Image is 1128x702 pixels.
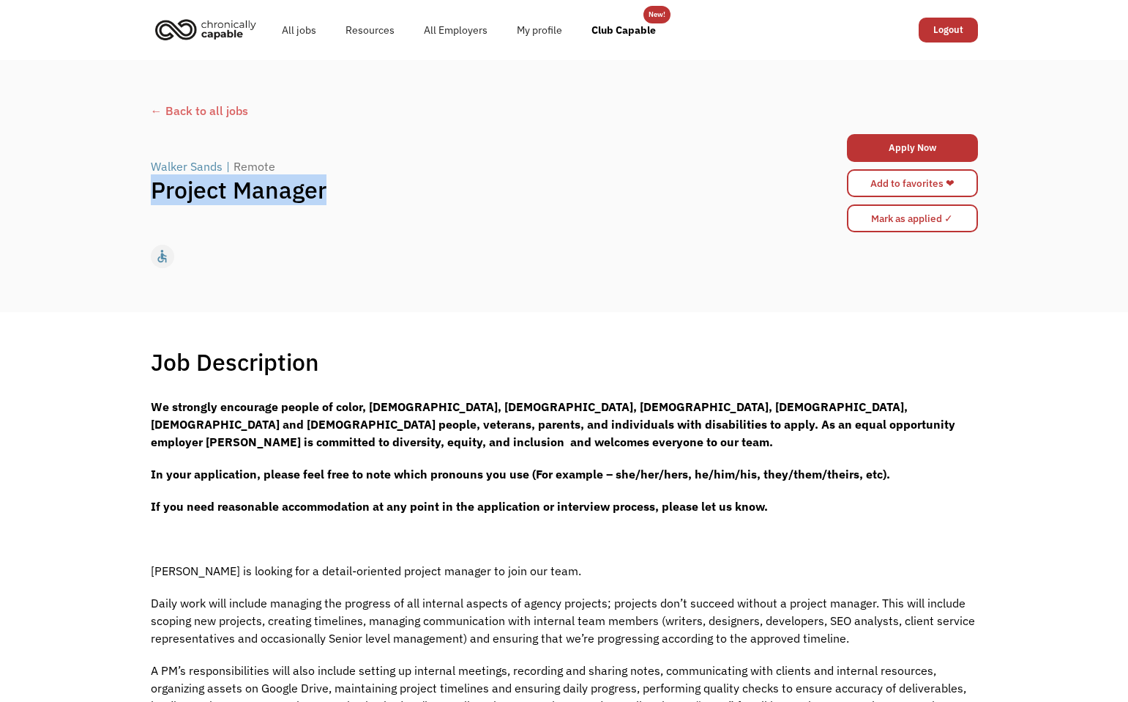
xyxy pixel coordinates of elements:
span: [PERSON_NAME] is looking for a detail-oriented project manager to join our team. [151,564,581,578]
a: home [151,13,267,45]
a: Logout [919,18,978,43]
a: All jobs [267,7,331,53]
a: Add to favorites ❤ [847,169,978,197]
div: Walker Sands [151,158,223,175]
img: Chronically Capable logo [151,13,261,45]
h1: Project Manager [151,175,772,204]
form: Mark as applied form [847,201,978,236]
span: Daily work will include managing the progress of all internal aspects of agency projects; project... [151,596,975,646]
strong: In your application, please feel free to note which pronouns you use (For example – she/her/hers,... [151,467,890,481]
input: Mark as applied ✓ [847,204,978,232]
h1: Job Description [151,347,319,377]
a: Club Capable [577,7,671,53]
a: My profile [502,7,577,53]
a: ← Back to all jobs [151,102,978,119]
a: Walker Sands|Remote [151,158,279,175]
div: accessible [154,245,170,267]
div: Remote [234,158,275,175]
div: | [226,158,230,175]
strong: If you need reasonable accommodation at any point in the application or interview process, please... [151,499,768,514]
a: Apply Now [847,134,978,162]
div: New! [649,6,665,23]
a: Resources [331,7,409,53]
strong: We strongly encourage people of color, [DEMOGRAPHIC_DATA], [DEMOGRAPHIC_DATA], [DEMOGRAPHIC_DATA]... [151,399,955,449]
a: All Employers [409,7,502,53]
